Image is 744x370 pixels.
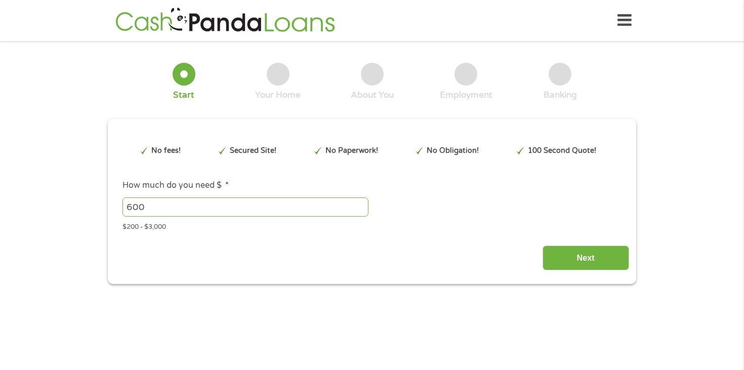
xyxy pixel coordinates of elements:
[351,90,394,101] div: About You
[122,180,229,191] label: How much do you need $
[440,90,492,101] div: Employment
[173,90,194,101] div: Start
[230,145,276,156] p: Secured Site!
[255,90,301,101] div: Your Home
[528,145,596,156] p: 100 Second Quote!
[427,145,479,156] p: No Obligation!
[151,145,181,156] p: No fees!
[325,145,378,156] p: No Paperwork!
[112,6,338,35] img: GetLoanNow Logo
[122,219,622,232] div: $200 - $3,000
[544,90,577,101] div: Banking
[543,245,629,270] input: Next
